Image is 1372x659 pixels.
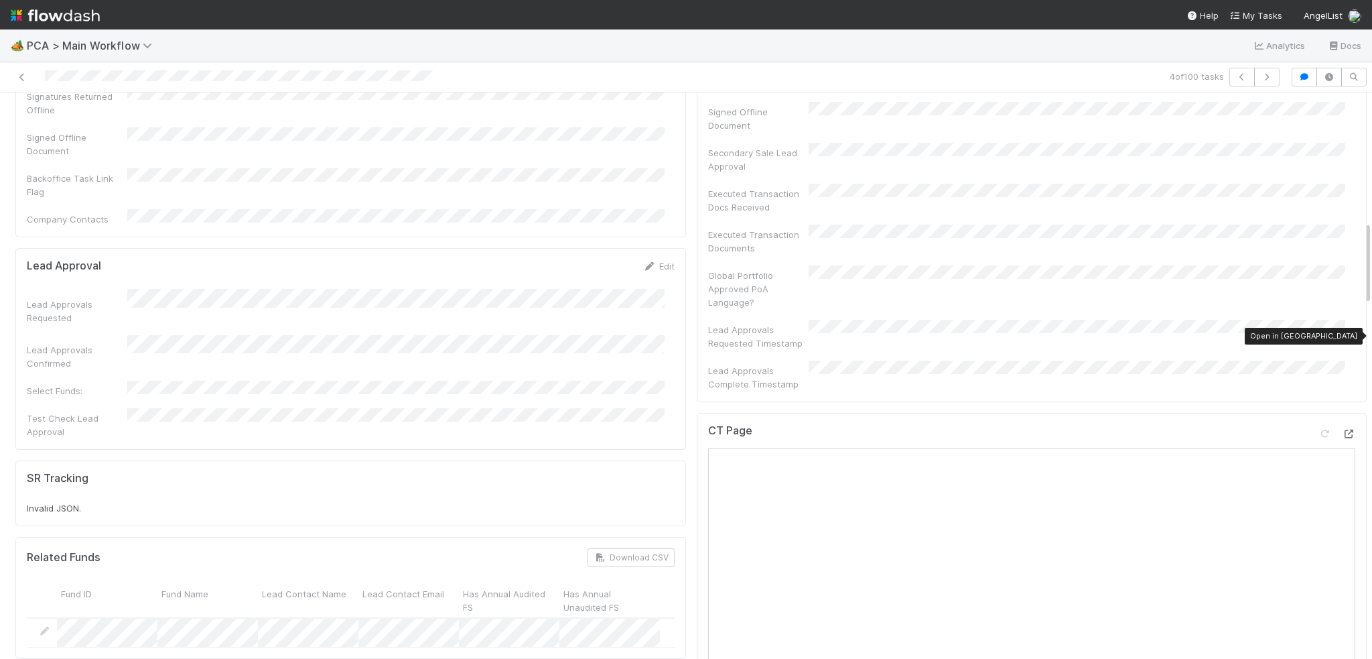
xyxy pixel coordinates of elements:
div: Executed Transaction Documents [708,228,809,255]
div: Signed Offline Document [708,105,809,132]
a: Docs [1327,38,1361,54]
div: Has Annual Audited FS [459,583,559,617]
div: Secondary Sale Lead Approval [708,146,809,173]
span: PCA > Main Workflow [27,39,159,52]
span: 4 of 100 tasks [1170,70,1224,83]
div: Company Contacts [27,213,127,226]
div: Lead Approvals Requested Timestamp [708,323,809,350]
div: Invalid JSON. [27,501,675,515]
div: Executed Transaction Docs Received [708,187,809,214]
h5: Related Funds [27,551,100,564]
button: Download CSV [588,548,675,567]
div: Help [1186,9,1219,22]
span: My Tasks [1229,10,1282,21]
a: Edit [643,261,675,272]
span: AngelList [1304,10,1343,21]
h5: CT Page [708,424,752,438]
a: My Tasks [1229,9,1282,22]
img: avatar_e5ec2f5b-afc7-4357-8cf1-2139873d70b1.png [1348,9,1361,23]
div: Lead Approvals Requested [27,298,127,324]
img: logo-inverted-e16ddd16eac7371096b0.svg [11,4,100,27]
div: Global Portfolio Approved PoA Language? [708,269,809,309]
h5: SR Tracking [27,472,88,485]
div: Fund Name [157,583,258,617]
div: Lead Contact Email [358,583,459,617]
div: Fund ID [57,583,157,617]
div: Select Funds: [27,384,127,398]
div: Lead Approvals Confirmed [27,343,127,370]
a: Analytics [1253,38,1306,54]
div: Has Annual Unaudited FS [559,583,660,617]
div: Lead Contact Name [258,583,358,617]
h5: Lead Approval [27,259,101,273]
div: Lead Approvals Complete Timestamp [708,364,809,391]
div: Backoffice Task Link Flag [27,172,127,198]
div: Signatures Returned Offline [27,90,127,117]
div: Signed Offline Document [27,131,127,158]
span: 🏕️ [11,40,24,51]
div: Test Check Lead Approval [27,412,127,438]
